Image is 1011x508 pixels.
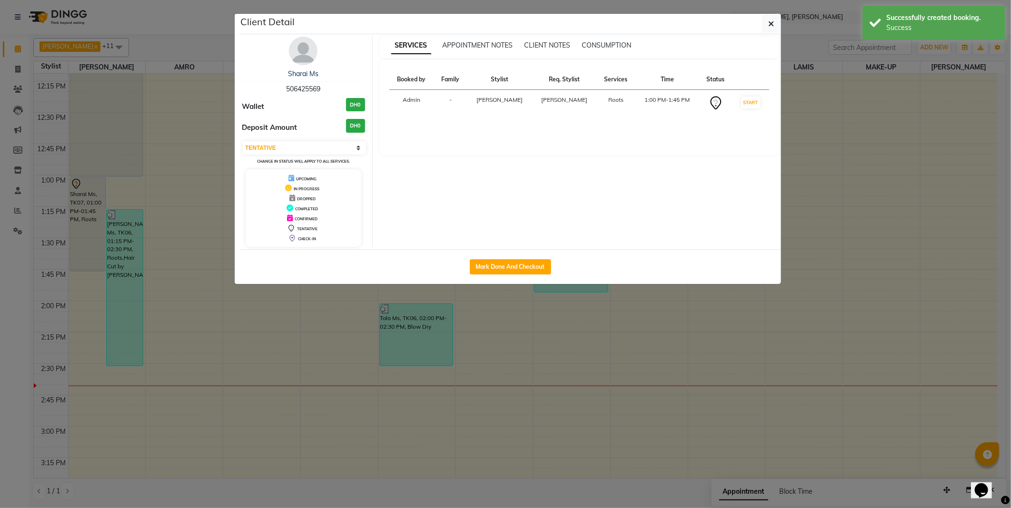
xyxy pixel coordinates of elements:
[596,69,635,90] th: Services
[525,41,571,49] span: CLIENT NOTES
[389,69,434,90] th: Booked by
[699,69,733,90] th: Status
[476,96,523,103] span: [PERSON_NAME]
[296,176,317,181] span: UPCOMING
[294,186,319,191] span: IN PROGRESS
[240,15,295,29] h5: Client Detail
[297,196,316,201] span: DROPPED
[346,98,365,112] h3: DH0
[443,41,513,49] span: APPOINTMENT NOTES
[971,470,1001,498] iframe: chat widget
[602,96,630,104] div: Roots
[532,69,596,90] th: Req. Stylist
[541,96,587,103] span: [PERSON_NAME]
[635,69,699,90] th: Time
[257,159,350,164] small: Change in status will apply to all services.
[391,37,431,54] span: SERVICES
[470,259,551,274] button: Mark Done And Checkout
[346,119,365,133] h3: DH0
[242,101,264,112] span: Wallet
[389,90,434,117] td: Admin
[741,97,761,108] button: START
[295,216,317,221] span: CONFIRMED
[288,69,318,78] a: Sharai Ms
[295,206,318,211] span: COMPLETED
[298,236,316,241] span: CHECK-IN
[434,69,467,90] th: Family
[297,226,317,231] span: TENTATIVE
[242,122,297,133] span: Deposit Amount
[467,69,532,90] th: Stylist
[886,23,998,33] div: Success
[886,13,998,23] div: Successfully created booking.
[289,37,317,65] img: avatar
[286,85,320,93] span: 506425569
[582,41,632,49] span: CONSUMPTION
[635,90,699,117] td: 1:00 PM-1:45 PM
[434,90,467,117] td: -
